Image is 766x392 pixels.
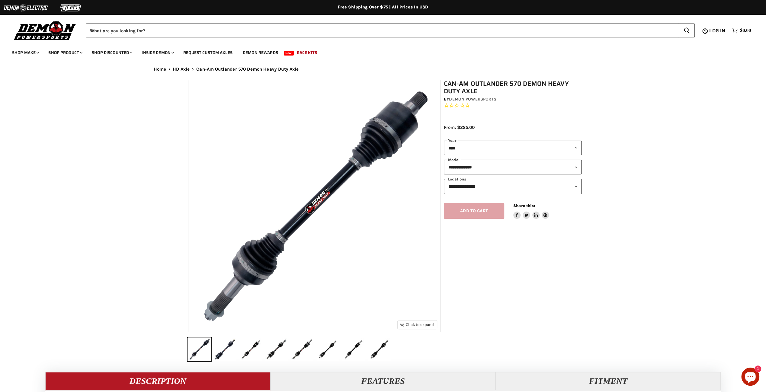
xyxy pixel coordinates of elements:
button: Can-Am Outlander 570 Demon Heavy Duty Axle thumbnail [264,337,288,361]
button: Click to expand [398,320,437,329]
a: Demon Powersports [449,97,496,102]
a: Shop Product [44,46,86,59]
a: $0.00 [729,26,754,35]
span: Log in [709,27,725,34]
ul: Main menu [8,44,749,59]
inbox-online-store-chat: Shopify online store chat [739,368,761,387]
a: Request Custom Axles [179,46,237,59]
aside: Share this: [513,203,549,219]
a: Race Kits [292,46,322,59]
div: by [444,96,582,103]
select: keys [444,179,582,194]
button: Can-Am Outlander 570 Demon Heavy Duty Axle thumbnail [367,337,391,361]
button: Can-Am Outlander 570 Demon Heavy Duty Axle thumbnail [290,337,314,361]
button: Features [271,372,496,390]
button: Can-Am Outlander 570 Demon Heavy Duty Axle thumbnail [316,337,340,361]
button: Can-Am Outlander 570 Demon Heavy Duty Axle thumbnail [187,337,211,361]
button: Can-Am Outlander 570 Demon Heavy Duty Axle thumbnail [239,337,263,361]
span: Click to expand [400,322,434,327]
span: $0.00 [740,28,751,33]
a: HD Axle [173,67,190,72]
nav: Breadcrumbs [142,67,625,72]
span: New! [284,51,294,56]
button: Can-Am Outlander 570 Demon Heavy Duty Axle thumbnail [213,337,237,361]
button: Search [679,24,695,37]
a: Log in [707,28,729,33]
a: Home [154,67,166,72]
a: Shop Make [8,46,43,59]
img: Can-Am Outlander 570 Demon Heavy Duty Axle [188,80,440,332]
a: Inside Demon [137,46,178,59]
button: Fitment [495,372,721,390]
div: Free Shipping Over $75 | All Prices In USD [142,5,625,10]
button: Can-Am Outlander 570 Demon Heavy Duty Axle thumbnail [341,337,365,361]
form: Product [86,24,695,37]
img: TGB Logo 2 [48,2,94,14]
span: From: $225.00 [444,125,475,130]
select: year [444,141,582,155]
input: When autocomplete results are available use up and down arrows to review and enter to select [86,24,679,37]
a: Shop Discounted [87,46,136,59]
span: Share this: [513,203,535,208]
img: Demon Electric Logo 2 [3,2,48,14]
select: modal-name [444,160,582,174]
span: Can-Am Outlander 570 Demon Heavy Duty Axle [196,67,299,72]
img: Demon Powersports [12,20,78,41]
h1: Can-Am Outlander 570 Demon Heavy Duty Axle [444,80,582,95]
a: Demon Rewards [238,46,283,59]
button: Description [45,372,271,390]
span: Rated 0.0 out of 5 stars 0 reviews [444,103,582,109]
